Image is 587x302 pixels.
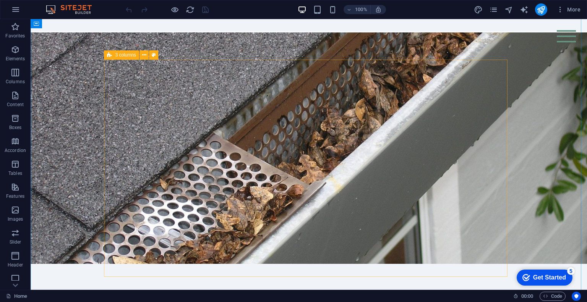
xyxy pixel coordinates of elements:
i: Navigator [504,5,513,14]
h6: 100% [355,5,367,14]
p: Tables [8,170,22,176]
button: Usercentrics [572,292,581,301]
button: reload [185,5,195,14]
button: pages [489,5,498,14]
button: publish [535,3,547,16]
span: 3 columns [115,53,136,57]
span: Code [543,292,562,301]
p: Content [7,102,24,108]
i: Publish [537,5,545,14]
div: Get Started 5 items remaining, 0% complete [6,4,62,20]
div: Get Started [23,8,55,15]
button: design [474,5,483,14]
span: 00 00 [521,292,533,301]
p: Boxes [9,124,22,131]
i: AI Writer [520,5,529,14]
img: Editor Logo [44,5,101,14]
i: On resize automatically adjust zoom level to fit chosen device. [375,6,382,13]
div: 5 [57,2,64,9]
p: Favorites [5,33,25,39]
p: Slider [10,239,21,245]
p: Columns [6,79,25,85]
button: Click here to leave preview mode and continue editing [170,5,179,14]
p: Elements [6,56,25,62]
a: Click to cancel selection. Double-click to open Pages [6,292,27,301]
i: Pages (Ctrl+Alt+S) [489,5,498,14]
i: Reload page [186,5,195,14]
button: More [553,3,584,16]
button: 100% [344,5,371,14]
span: More [556,6,581,13]
p: Header [8,262,23,268]
button: navigator [504,5,514,14]
h6: Session time [513,292,533,301]
button: Code [540,292,566,301]
p: Images [8,216,23,222]
span: : [527,293,528,299]
i: Design (Ctrl+Alt+Y) [474,5,483,14]
p: Features [6,193,24,199]
button: text_generator [520,5,529,14]
p: Accordion [5,147,26,153]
